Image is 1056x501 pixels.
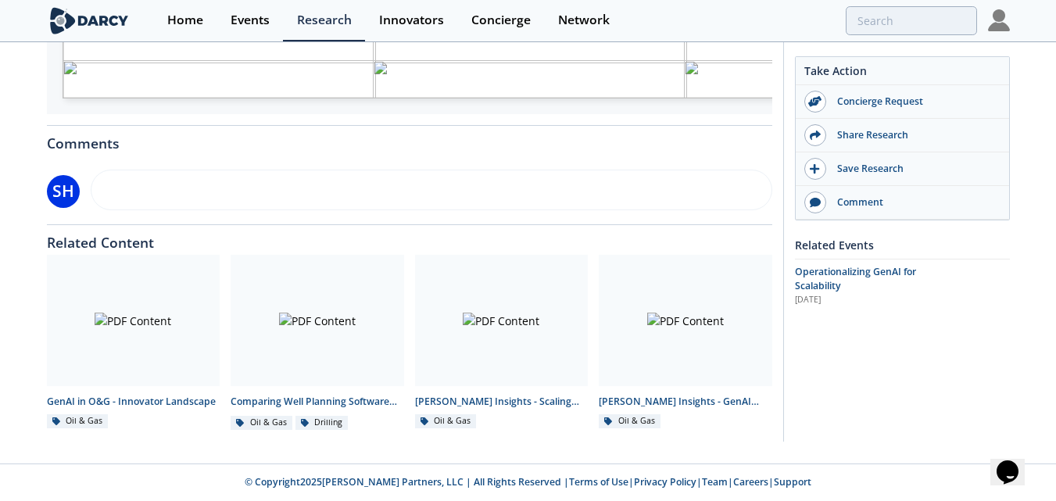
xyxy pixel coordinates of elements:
[846,6,977,35] input: Advanced Search
[231,416,292,430] div: Oil & Gas
[47,126,772,151] div: Comments
[569,475,628,488] a: Terms of Use
[295,416,349,430] div: Drilling
[796,63,1009,85] div: Take Action
[225,255,410,431] a: PDF Content Comparing Well Planning Software Across Leading Innovators - Innovator Comparison Oil...
[702,475,728,488] a: Team
[231,395,404,409] div: Comparing Well Planning Software Across Leading Innovators - Innovator Comparison
[47,175,80,208] div: SH
[167,14,203,27] div: Home
[47,414,109,428] div: Oil & Gas
[826,195,1001,209] div: Comment
[47,7,132,34] img: logo-wide.svg
[593,255,778,431] a: PDF Content [PERSON_NAME] Insights - GenAI Cohort List & Contact Info Oil & Gas
[415,395,589,409] div: [PERSON_NAME] Insights - Scaling GenAI Benchmark
[47,225,772,250] div: Related Content
[826,95,1001,109] div: Concierge Request
[50,475,1007,489] p: © Copyright 2025 [PERSON_NAME] Partners, LLC | All Rights Reserved | | | | |
[415,414,477,428] div: Oil & Gas
[41,255,226,431] a: PDF Content GenAI in O&G - Innovator Landscape Oil & Gas
[795,265,1010,306] a: Operationalizing GenAI for Scalability [DATE]
[379,14,444,27] div: Innovators
[47,395,220,409] div: GenAI in O&G - Innovator Landscape
[634,475,696,488] a: Privacy Policy
[795,294,933,306] div: [DATE]
[774,475,811,488] a: Support
[599,414,660,428] div: Oil & Gas
[410,255,594,431] a: PDF Content [PERSON_NAME] Insights - Scaling GenAI Benchmark Oil & Gas
[471,14,531,27] div: Concierge
[297,14,352,27] div: Research
[988,9,1010,31] img: Profile
[795,265,916,292] span: Operationalizing GenAI for Scalability
[795,231,1010,259] div: Related Events
[826,162,1001,176] div: Save Research
[231,14,270,27] div: Events
[826,128,1001,142] div: Share Research
[990,438,1040,485] iframe: chat widget
[599,395,772,409] div: [PERSON_NAME] Insights - GenAI Cohort List & Contact Info
[558,14,610,27] div: Network
[733,475,768,488] a: Careers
